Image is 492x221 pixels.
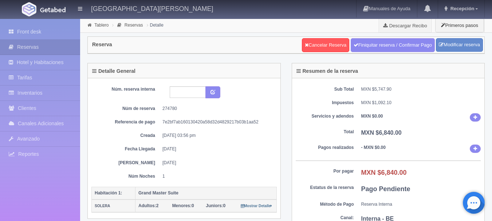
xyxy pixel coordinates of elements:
dd: 1 [162,173,271,179]
button: Primeros pasos [435,18,484,32]
dt: Canal: [296,215,354,221]
dt: Fecha Llegada [97,146,155,152]
h4: Reserva [92,42,112,47]
a: Finiquitar reserva / Confirmar Pago [351,38,435,52]
dt: Núm Noches [97,173,155,179]
dt: Estatus de la reserva [296,185,354,191]
dd: 7e2bf7ab160130420a58d32d4829217b03b1aa52 [162,119,271,125]
dt: Núm de reserva [97,106,155,112]
span: 0 [172,203,194,208]
dd: [DATE] [162,160,271,166]
dt: Método de Pago [296,201,354,208]
b: Pago Pendiente [361,185,410,193]
th: Grand Master Suite [135,187,277,200]
dt: Impuestos [296,100,354,106]
dt: Creada [97,133,155,139]
span: Recepción [449,6,475,11]
small: SOLERA [95,204,110,208]
h4: Resumen de la reserva [296,68,358,74]
strong: Adultos: [138,203,156,208]
a: Cancelar Reserva [302,38,349,52]
b: MXN $0.00 [361,114,383,119]
dd: Reserva Interna [361,201,481,208]
dd: MXN $1,092.10 [361,100,481,106]
a: Modificar reserva [436,38,483,52]
dt: Total [296,129,354,135]
dd: [DATE] [162,146,271,152]
a: Descargar Recibo [379,18,431,33]
a: Reservas [125,23,143,28]
b: - MXN $0.00 [361,145,386,150]
dt: Referencia de pago [97,119,155,125]
dd: MXN $5,747.90 [361,86,481,92]
h4: [GEOGRAPHIC_DATA][PERSON_NAME] [91,4,213,13]
img: Getabed [22,2,36,16]
dt: [PERSON_NAME] [97,160,155,166]
small: Mostrar Detalle [241,204,272,208]
dd: 274780 [162,106,271,112]
dt: Pagos realizados [296,145,354,151]
a: Tablero [94,23,109,28]
strong: Juniors: [206,203,223,208]
b: MXN $6,840.00 [361,130,402,136]
b: MXN $6,840.00 [361,169,407,176]
li: Detalle [145,21,165,28]
h4: Detalle General [92,68,135,74]
span: 2 [138,203,158,208]
dt: Servicios y adendos [296,113,354,119]
b: Habitación 1: [95,190,122,196]
img: Getabed [40,7,66,12]
strong: Menores: [172,203,192,208]
dt: Sub Total [296,86,354,92]
a: Mostrar Detalle [241,203,272,208]
span: 0 [206,203,225,208]
dt: Núm. reserva interna [97,86,155,92]
dd: [DATE] 03:56 pm [162,133,271,139]
dt: Por pagar [296,168,354,174]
